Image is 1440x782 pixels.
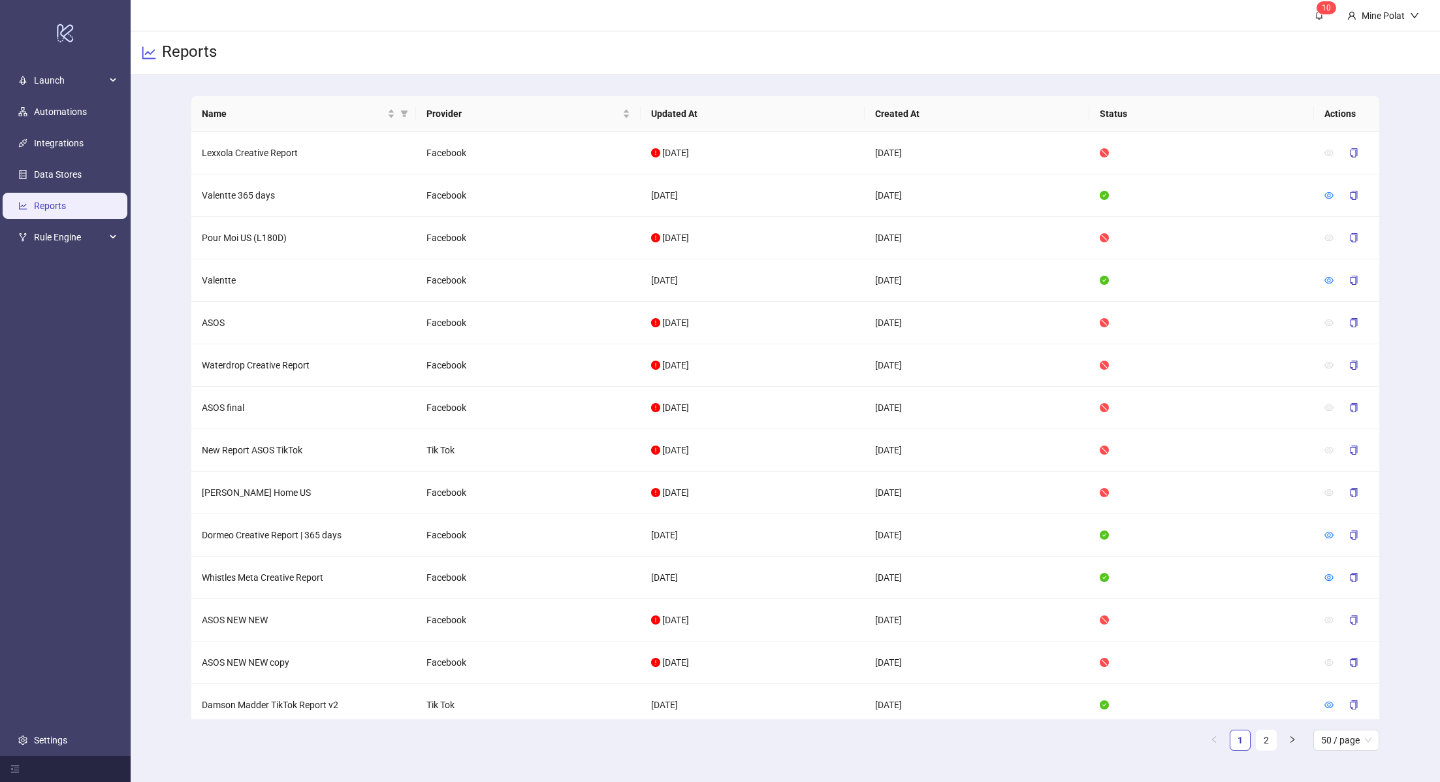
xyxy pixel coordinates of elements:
[1324,530,1334,540] a: eye
[1349,573,1358,582] span: copy
[1089,96,1314,132] th: Status
[651,488,660,497] span: exclamation-circle
[416,472,641,514] td: Facebook
[1324,275,1334,285] a: eye
[1339,397,1369,418] button: copy
[191,429,416,472] td: New Report ASOS TikTok
[865,132,1089,174] td: [DATE]
[426,106,620,121] span: Provider
[416,96,641,132] th: Provider
[1324,658,1334,667] span: eye
[1100,148,1109,157] span: stop
[191,642,416,684] td: ASOS NEW NEW copy
[1100,276,1109,285] span: check-circle
[1349,700,1358,709] span: copy
[641,259,865,302] td: [DATE]
[191,599,416,642] td: ASOS NEW NEW
[1349,191,1358,200] span: copy
[18,76,27,85] span: rocket
[34,67,106,93] span: Launch
[416,132,641,174] td: Facebook
[1326,3,1331,12] span: 0
[416,259,641,302] td: Facebook
[34,138,84,148] a: Integrations
[1339,185,1369,206] button: copy
[1324,700,1334,710] a: eye
[1230,730,1251,751] li: 1
[1324,573,1334,582] span: eye
[1100,318,1109,327] span: stop
[1282,730,1303,751] li: Next Page
[865,344,1089,387] td: [DATE]
[191,514,416,557] td: Dormeo Creative Report | 365 days
[1256,730,1277,751] li: 2
[1100,446,1109,455] span: stop
[1324,488,1334,497] span: eye
[1347,11,1356,20] span: user
[1339,227,1369,248] button: copy
[34,224,106,250] span: Rule Engine
[641,557,865,599] td: [DATE]
[1313,730,1379,751] div: Page Size
[1100,403,1109,412] span: stop
[191,472,416,514] td: [PERSON_NAME] Home US
[1100,233,1109,242] span: stop
[416,684,641,726] td: Tik Tok
[865,96,1089,132] th: Created At
[1324,233,1334,242] span: eye
[1324,318,1334,327] span: eye
[865,387,1089,429] td: [DATE]
[162,42,217,64] h3: Reports
[1324,191,1334,200] span: eye
[662,360,689,370] span: [DATE]
[191,217,416,259] td: Pour Moi US (L180D)
[641,174,865,217] td: [DATE]
[1339,652,1369,673] button: copy
[651,615,660,625] span: exclamation-circle
[865,174,1089,217] td: [DATE]
[416,344,641,387] td: Facebook
[18,233,27,242] span: fork
[662,318,689,328] span: [DATE]
[662,402,689,413] span: [DATE]
[416,514,641,557] td: Facebook
[1339,270,1369,291] button: copy
[416,599,641,642] td: Facebook
[651,148,660,157] span: exclamation-circle
[1314,96,1379,132] th: Actions
[1410,11,1419,20] span: down
[1324,190,1334,201] a: eye
[1339,312,1369,333] button: copy
[865,599,1089,642] td: [DATE]
[1256,730,1276,750] a: 2
[1204,730,1224,751] li: Previous Page
[191,344,416,387] td: Waterdrop Creative Report
[1324,530,1334,540] span: eye
[662,148,689,158] span: [DATE]
[1100,615,1109,625] span: stop
[662,615,689,625] span: [DATE]
[1100,361,1109,370] span: stop
[865,684,1089,726] td: [DATE]
[1321,730,1371,750] span: 50 / page
[1349,318,1358,327] span: copy
[34,735,67,745] a: Settings
[191,174,416,217] td: Valentte 365 days
[662,657,689,668] span: [DATE]
[865,429,1089,472] td: [DATE]
[1349,148,1358,157] span: copy
[1100,700,1109,709] span: check-circle
[662,487,689,498] span: [DATE]
[34,106,87,117] a: Automations
[34,201,66,211] a: Reports
[865,302,1089,344] td: [DATE]
[141,45,157,61] span: line-chart
[1315,10,1324,20] span: bell
[1324,700,1334,709] span: eye
[1349,403,1358,412] span: copy
[1324,572,1334,583] a: eye
[1339,525,1369,546] button: copy
[1322,3,1326,12] span: 1
[651,446,660,455] span: exclamation-circle
[865,217,1089,259] td: [DATE]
